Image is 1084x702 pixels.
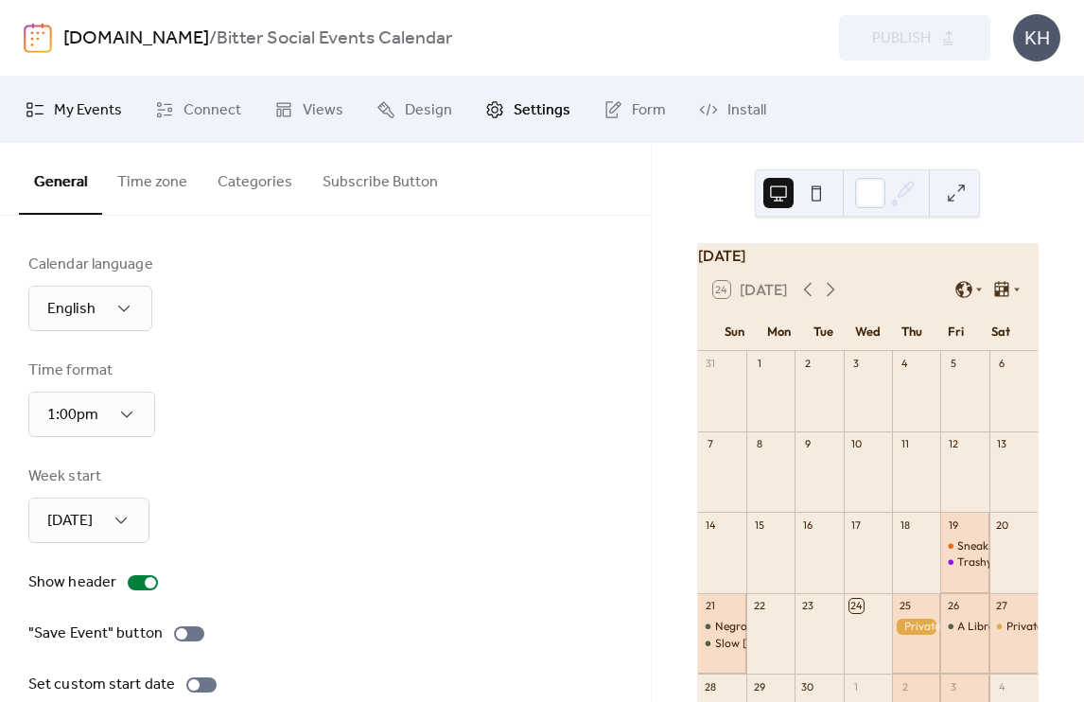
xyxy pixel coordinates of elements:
span: Install [727,99,766,122]
div: Wed [846,313,890,351]
div: Week start [28,465,146,488]
div: 13 [995,437,1009,451]
div: 30 [800,679,814,693]
a: Settings [471,84,585,135]
div: 10 [849,437,864,451]
div: Sun [713,313,758,351]
div: KH [1013,14,1060,61]
button: General [19,143,102,215]
div: 28 [704,679,718,693]
button: Categories [202,143,307,213]
div: 6 [995,357,1009,371]
div: 1 [752,357,766,371]
div: 19 [946,518,960,532]
span: Design [405,99,452,122]
div: 9 [800,437,814,451]
div: 27 [995,599,1009,613]
span: Connect [184,99,241,122]
div: [DATE] [698,244,1038,267]
a: Install [685,84,780,135]
div: 15 [752,518,766,532]
a: My Events [11,84,136,135]
button: Time zone [102,143,202,213]
span: [DATE] [47,506,93,535]
div: 24 [849,599,864,613]
div: 23 [800,599,814,613]
img: logo [24,23,52,53]
div: 14 [704,518,718,532]
div: 12 [946,437,960,451]
a: Form [589,84,680,135]
div: 20 [995,518,1009,532]
div: 2 [898,679,912,693]
div: Sneak Peek--Come check us out! [940,538,988,554]
div: Calendar language [28,254,153,276]
div: Sat [978,313,1023,351]
div: Show header [28,571,116,594]
div: 4 [995,679,1009,693]
button: Subscribe Button [307,143,453,213]
span: Form [632,99,666,122]
b: Bitter Social Events Calendar [217,21,452,57]
div: 2 [800,357,814,371]
div: 11 [898,437,912,451]
div: 21 [704,599,718,613]
a: Design [362,84,466,135]
div: Trashy Wine Club Sneak Peek [940,554,988,570]
div: Private Event [989,619,1038,635]
div: Thu [890,313,935,351]
div: 8 [752,437,766,451]
div: Private Event [892,619,940,635]
div: Set custom start date [28,674,175,696]
div: 25 [898,599,912,613]
div: Slow [DATE] Sneak Peek [715,636,840,652]
div: 29 [752,679,766,693]
div: Tue [801,313,846,351]
div: 31 [704,357,718,371]
div: 1 [849,679,864,693]
div: Slow Sunday Sneak Peek [698,636,746,652]
span: 1:00pm [47,400,98,430]
div: A Libra Affair with Luxe Posh [940,619,988,635]
div: Fri [934,313,978,351]
div: 3 [849,357,864,371]
div: Private Event [1006,619,1074,635]
div: 4 [898,357,912,371]
span: English [47,294,96,324]
div: 16 [800,518,814,532]
span: Settings [514,99,570,122]
div: 22 [752,599,766,613]
div: Negroni Week Class [698,619,746,635]
div: 7 [704,437,718,451]
div: 17 [849,518,864,532]
div: 18 [898,518,912,532]
div: 3 [946,679,960,693]
div: Mon [757,313,801,351]
div: Negroni Week Class [715,619,816,635]
b: / [209,21,217,57]
a: Connect [141,84,255,135]
div: 5 [946,357,960,371]
a: [DOMAIN_NAME] [63,21,209,57]
div: 26 [946,599,960,613]
span: Views [303,99,343,122]
span: My Events [54,99,122,122]
a: Views [260,84,358,135]
div: "Save Event" button [28,623,163,645]
div: Time format [28,360,151,382]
